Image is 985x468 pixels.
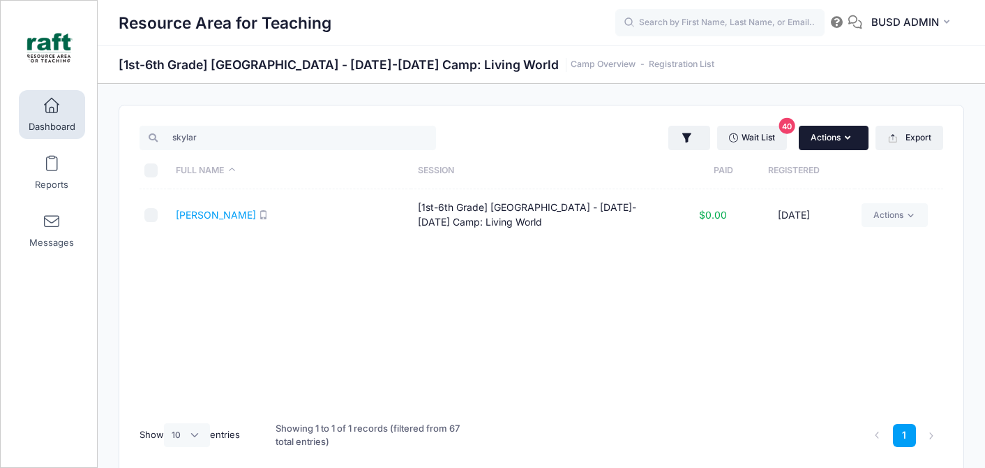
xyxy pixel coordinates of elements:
[119,57,714,72] h1: [1st-6th Grade] [GEOGRAPHIC_DATA] - [DATE]-[DATE] Camp: Living World
[871,15,939,30] span: BUSD ADMIN
[29,121,75,133] span: Dashboard
[19,206,85,255] a: Messages
[875,126,943,149] button: Export
[649,59,714,70] a: Registration List
[733,152,854,189] th: Registered: activate to sort column ascending
[733,189,854,241] td: [DATE]
[799,126,869,149] button: Actions
[411,189,653,241] td: [1st-6th Grade] [GEOGRAPHIC_DATA] - [DATE]-[DATE] Camp: Living World
[140,423,240,447] label: Show entries
[259,210,268,219] i: SMS enabled
[571,59,636,70] a: Camp Overview
[893,424,916,447] a: 1
[862,7,964,39] button: BUSD ADMIN
[276,413,466,458] div: Showing 1 to 1 of 1 records (filtered from 67 total entries)
[119,7,331,39] h1: Resource Area for Teaching
[717,126,787,149] a: Wait List40
[862,203,928,227] a: Actions
[615,9,825,37] input: Search by First Name, Last Name, or Email...
[176,209,256,221] a: [PERSON_NAME]
[29,237,74,249] span: Messages
[779,118,795,134] span: 40
[164,423,210,447] select: Showentries
[1,15,98,81] a: Resource Area for Teaching
[19,148,85,197] a: Reports
[653,152,734,189] th: Paid: activate to sort column ascending
[24,22,76,74] img: Resource Area for Teaching
[140,126,436,149] input: Search Registrations
[411,152,653,189] th: Session: activate to sort column ascending
[699,209,727,221] span: $0.00
[170,152,412,189] th: Full Name: activate to sort column descending
[35,179,68,191] span: Reports
[19,90,85,139] a: Dashboard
